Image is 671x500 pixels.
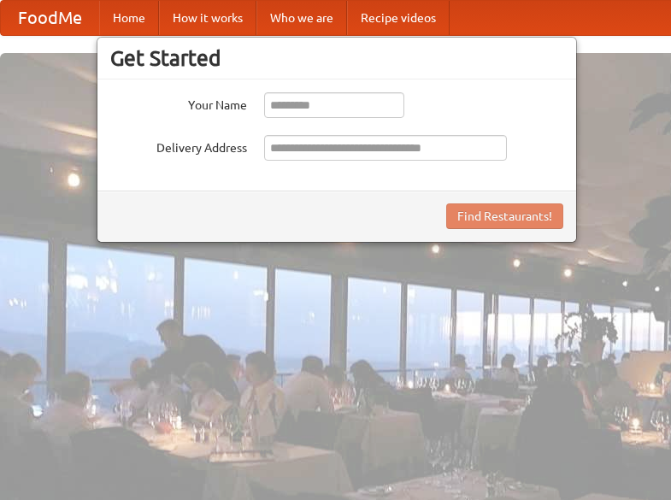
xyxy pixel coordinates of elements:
[1,1,99,35] a: FoodMe
[110,92,247,114] label: Your Name
[347,1,450,35] a: Recipe videos
[110,45,563,71] h3: Get Started
[446,203,563,229] button: Find Restaurants!
[99,1,159,35] a: Home
[110,135,247,156] label: Delivery Address
[256,1,347,35] a: Who we are
[159,1,256,35] a: How it works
